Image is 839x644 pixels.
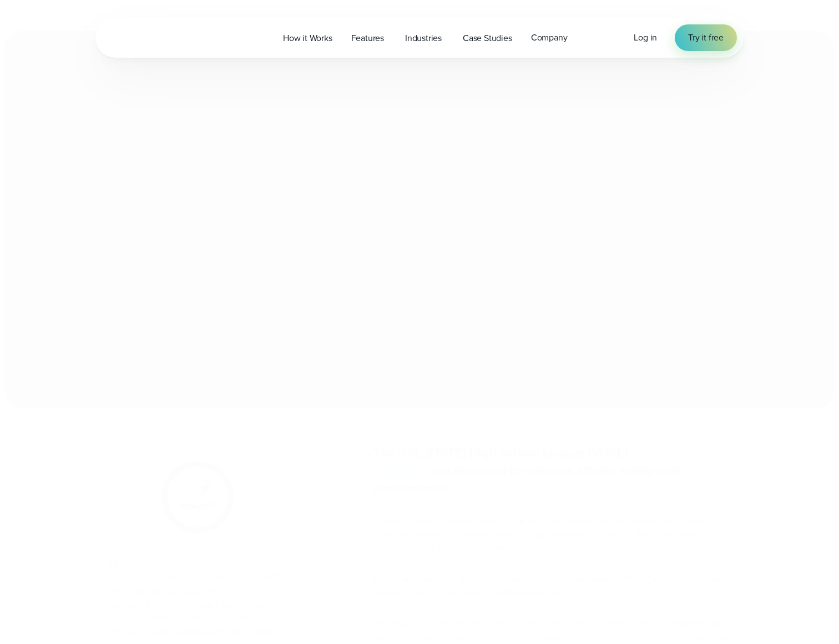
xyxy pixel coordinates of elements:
[688,31,724,44] span: Try it free
[405,32,442,45] span: Industries
[531,31,568,44] span: Company
[283,32,332,45] span: How it Works
[463,32,512,45] span: Case Studies
[675,24,737,51] a: Try it free
[274,27,342,49] a: How it Works
[634,31,657,44] a: Log in
[453,27,522,49] a: Case Studies
[351,32,384,45] span: Features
